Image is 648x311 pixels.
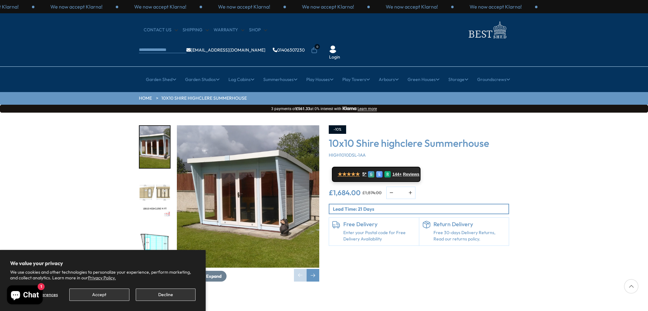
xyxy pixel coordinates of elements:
[136,289,196,301] button: Decline
[214,27,244,33] a: Warranty
[384,171,391,177] div: R
[10,269,196,281] p: We use cookies and other technologies to personalize your experience, perform marketing, and coll...
[294,269,307,282] div: Previous slide
[302,3,354,10] p: We now accept Klarna!
[273,48,305,52] a: 01406307230
[477,72,510,87] a: Groundscrews
[368,171,374,177] div: G
[329,189,361,196] ins: £1,684.00
[50,3,103,10] p: We now accept Klarna!
[161,95,247,102] a: 10x10 Shire highclere Summerhouse
[5,285,45,306] inbox-online-store-chat: Shopify online store chat
[332,167,421,182] a: ★★★★★ 5* G E R 144+ Reviews
[386,3,438,10] p: We now accept Klarna!
[329,54,340,60] a: Login
[454,3,538,10] div: 3 / 3
[343,221,416,228] h6: Free Delivery
[311,47,317,53] a: 0
[448,72,468,87] a: Storage
[370,3,454,10] div: 2 / 3
[177,125,319,268] img: 10x10 Shire highclere Summerhouse
[177,125,319,282] div: 1 / 4
[134,3,186,10] p: We now accept Klarna!
[470,3,522,10] p: We now accept Klarna!
[10,260,196,266] h2: We value your privacy
[362,190,382,195] del: £1,874.00
[329,125,346,134] div: -10%
[333,206,508,212] p: Lead Time: 21 Days
[139,224,171,268] div: 3 / 4
[69,289,129,301] button: Accept
[249,27,267,33] a: Shop
[139,95,152,102] a: HOME
[88,275,116,281] a: Privacy Policy.
[263,72,297,87] a: Summerhouses
[329,152,366,158] span: HIGH1010DSL-1AA
[329,46,337,53] img: User Icon
[139,175,171,218] div: 2 / 4
[306,72,333,87] a: Play Houses
[140,225,170,267] img: 10x10_Highclere_INTERNALS_A5681_7641ae9c-10d3-48a0-a0e9-057b42ee9bc5_200x200.jpg
[403,172,420,177] span: Reviews
[146,72,176,87] a: Garden Shed
[343,230,416,242] a: Enter your Postal code for Free Delivery Availability
[202,3,286,10] div: 3 / 3
[140,176,170,218] img: 10x10_Highclere_M_FT_A5681_8c484c8a-2fec-40d8-98e7-893ff8ae6641_200x200.jpg
[338,171,360,177] span: ★★★★★
[307,269,319,282] div: Next slide
[34,3,118,10] div: 1 / 3
[118,3,202,10] div: 2 / 3
[183,27,209,33] a: Shipping
[228,72,254,87] a: Log Cabins
[433,221,506,228] h6: Return Delivery
[144,27,178,33] a: CONTACT US
[329,137,509,149] h3: 10x10 Shire highclere Summerhouse
[342,72,370,87] a: Play Towers
[376,171,383,177] div: E
[139,125,171,169] div: 1 / 4
[408,72,439,87] a: Green Houses
[465,20,509,40] img: logo
[433,230,506,242] p: Free 30-days Delivery Returns, Read our returns policy.
[218,3,270,10] p: We now accept Klarna!
[186,48,265,52] a: [EMAIL_ADDRESS][DOMAIN_NAME]
[185,72,220,87] a: Garden Studios
[286,3,370,10] div: 1 / 3
[379,72,399,87] a: Arbours
[140,126,170,168] img: Highclere10x8-9_200x200.jpg
[315,44,320,49] span: 0
[392,172,402,177] span: 144+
